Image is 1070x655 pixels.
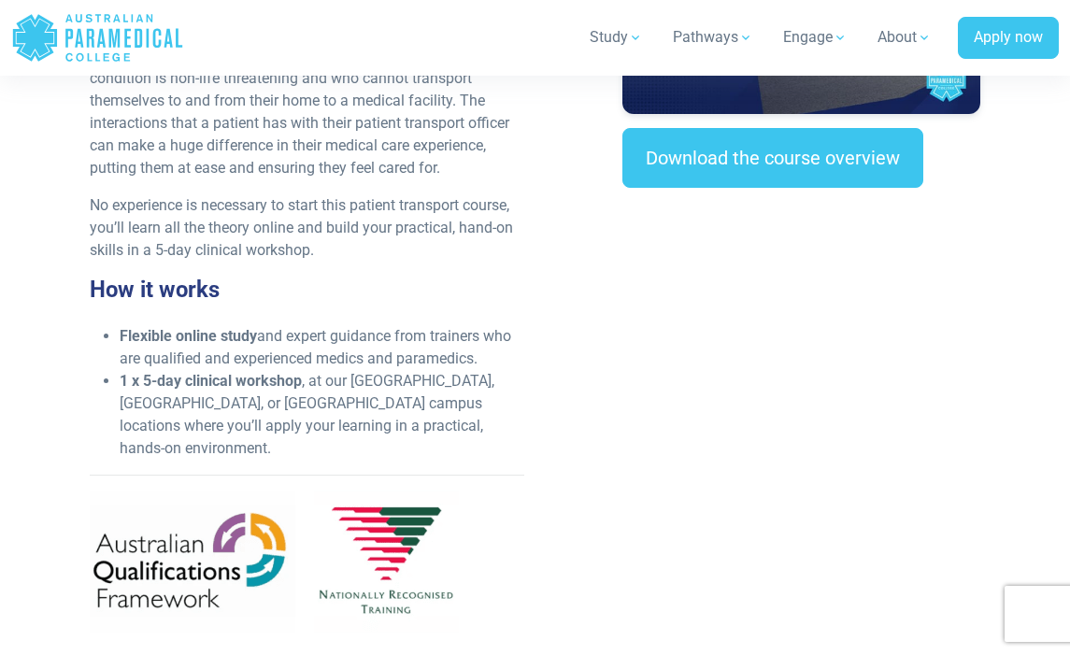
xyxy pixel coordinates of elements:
[90,194,523,262] p: No experience is necessary to start this patient transport course, you’ll learn all the theory on...
[120,325,523,370] li: and expert guidance from trainers who are qualified and experienced medics and paramedics.
[958,17,1059,60] a: Apply now
[622,128,923,188] a: Download the course overview
[662,11,764,64] a: Pathways
[120,370,523,460] li: , at our [GEOGRAPHIC_DATA], [GEOGRAPHIC_DATA], or [GEOGRAPHIC_DATA] campus locations where you’ll...
[120,372,302,390] strong: 1 x 5-day clinical workshop
[90,277,523,304] h3: How it works
[11,7,184,68] a: Australian Paramedical College
[578,11,654,64] a: Study
[90,45,523,179] p: Patient transport is a service provided for patients whose condition is non-life threatening and ...
[866,11,943,64] a: About
[772,11,859,64] a: Engage
[622,225,980,338] iframe: EmbedSocial Universal Widget
[120,327,257,345] strong: Flexible online study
